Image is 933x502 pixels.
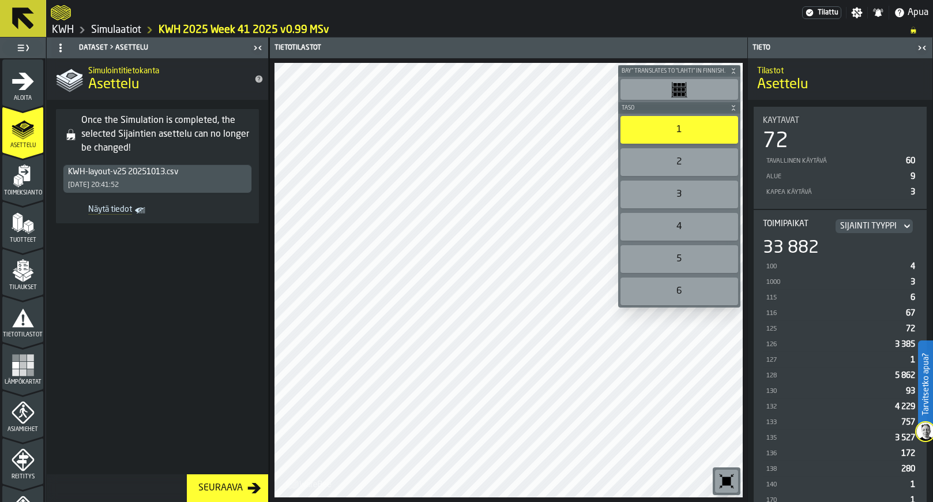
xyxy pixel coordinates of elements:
[763,274,917,290] div: StatList-item-1000
[748,38,932,58] header: Tieto
[270,38,747,58] header: Tietotilastot
[763,219,917,233] div: Title
[763,461,917,477] div: StatList-item-138
[187,474,268,502] button: button-Seuraava
[763,116,799,125] span: Käytävät
[911,263,915,271] span: 4
[88,64,245,76] h2: Sub Title
[47,58,268,100] div: title-Asettelu
[2,59,43,106] li: menu Aloita
[763,321,917,336] div: StatList-item-125
[748,58,932,100] div: title-Asettelu
[895,340,915,349] span: 3 385
[88,76,139,94] span: Asettelu
[194,481,247,495] div: Seuraava
[906,309,915,317] span: 67
[63,203,153,219] a: toggle-dataset-table-Näytä tiedot
[250,41,266,55] label: button-toggle-Sulje minut
[765,450,897,458] div: 136
[765,388,901,395] div: 130
[620,148,738,176] div: 2
[2,284,43,291] span: Tilaukset
[908,6,928,20] span: Apua
[763,383,917,399] div: StatList-item-130
[618,77,740,102] div: button-toolbar-undefined
[763,153,917,168] div: StatList-item-Tavallinen käytävä
[889,6,933,20] label: button-toggle-Apua
[802,6,841,19] a: link-to-/wh/i/4fb45246-3b77-4bb5-b880-c337c3c5facb/settings/billing
[906,387,915,395] span: 93
[757,64,923,76] h2: Sub Title
[763,259,917,274] div: StatList-item-100
[818,9,838,17] span: Tilattu
[911,173,915,181] span: 9
[754,107,927,209] div: stat-Käytävät
[763,414,917,430] div: StatList-item-133
[901,465,915,473] span: 280
[763,219,829,233] div: Toimipaikat
[765,434,890,442] div: 135
[763,116,917,125] div: Title
[2,143,43,149] span: Asettelu
[765,403,890,411] div: 132
[2,474,43,480] span: Reititys
[911,188,915,196] span: 3
[765,341,890,349] div: 126
[2,391,43,437] li: menu Asiamiehet
[765,481,906,489] div: 140
[763,336,917,352] div: StatList-item-126
[765,310,901,317] div: 116
[618,102,740,114] button: button-
[763,238,819,259] div: 33 882
[763,352,917,368] div: StatList-item-127
[911,278,915,286] span: 3
[847,7,867,18] label: button-toggle-Asetukset
[763,130,788,153] div: 72
[52,24,74,36] a: link-to-/wh/i/4fb45246-3b77-4bb5-b880-c337c3c5facb
[765,173,906,181] div: Alue
[68,181,119,189] div: [DATE] 20:41:52
[765,294,906,302] div: 115
[901,418,915,426] span: 757
[2,40,43,56] label: button-toggle-Toggle Täydellinen valikko
[895,403,915,411] span: 4 229
[2,296,43,342] li: menu Tietotilastot
[911,356,915,364] span: 1
[620,245,738,273] div: 5
[911,481,915,489] span: 1
[914,41,930,55] label: button-toggle-Sulje minut
[2,201,43,248] li: menu Tuotteet
[56,109,259,223] div: alert-Once the Simulation is completed, the selected Sijaintien asettelu can no longer be changed!
[895,434,915,442] span: 3 527
[840,222,897,231] div: DropdownMenuValue-LOCATION_RACKING_TYPE
[2,426,43,433] span: Asiamiehet
[802,6,841,19] div: Menu-tilaus
[717,472,736,490] svg: Nollaa zoomaus ja sijainti
[765,158,901,165] div: Tavallinen käytävä
[765,419,897,426] div: 133
[906,325,915,333] span: 72
[277,472,342,495] a: logo-header
[2,332,43,338] span: Tietotilastot
[619,68,728,74] span: Bay" translates to "lahti" in Finnish.
[763,168,917,184] div: StatList-item-Alue
[763,477,917,492] div: StatList-item-140
[272,44,510,52] div: Tietotilastot
[763,368,917,383] div: StatList-item-128
[765,325,901,333] div: 125
[765,263,906,271] div: 100
[2,379,43,385] span: Lämpökartat
[620,278,738,305] div: 6
[763,184,917,200] div: StatList-item-Kapea käytävä
[2,190,43,196] span: Toimeksianto
[620,116,738,144] div: 1
[765,466,897,473] div: 138
[68,167,247,177] div: DropdownMenuValue-f4f388dc-1f24-4f4c-8dd0-c4c95d058eff
[618,211,740,243] div: button-toolbar-undefined
[911,294,915,302] span: 6
[763,430,917,445] div: StatList-item-135
[51,23,928,37] nav: Breadcrumb
[620,213,738,241] div: 4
